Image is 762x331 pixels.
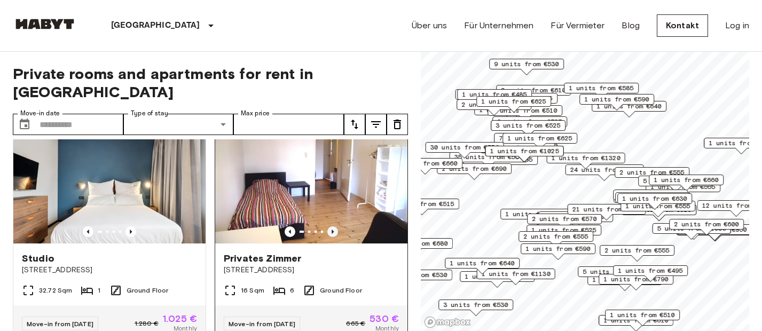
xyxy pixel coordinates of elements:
span: 3 units from €530 [443,300,508,310]
span: 530 € [370,314,399,324]
span: 3 units from €525 [497,117,562,127]
span: 24 units from €530 [570,165,639,175]
div: Map marker [578,266,653,283]
div: Map marker [477,269,555,285]
span: 2 units from €555 [523,232,588,241]
a: Mapbox logo [424,316,471,328]
a: Log in [725,19,749,32]
span: 1 units from €680 [383,239,448,248]
div: Map marker [476,96,551,113]
div: Map marker [494,133,569,149]
span: 6 units from €950 [682,225,747,234]
span: 1 units from €630 [622,194,687,203]
span: [STREET_ADDRESS] [224,265,399,275]
span: 1 units from €485 [462,90,527,99]
div: Map marker [547,153,625,169]
span: 1 units from €570 [465,272,530,281]
span: 2 units from €690 [442,164,507,174]
div: Map marker [496,85,571,101]
span: 1 units from €1130 [482,269,551,279]
button: tune [387,114,408,135]
span: 1 units from €495 [618,266,683,275]
div: Map marker [617,193,692,210]
div: Map marker [455,89,534,106]
div: Map marker [437,163,512,180]
a: Für Vermieter [551,19,604,32]
div: Map marker [579,94,654,111]
span: 1 units from €610 [603,316,669,325]
span: 2 units from €555 [604,246,670,255]
img: Marketing picture of unit DE-01-029-04M [215,115,407,243]
span: 4 units from €605 [543,212,608,222]
span: 1 units from €640 [620,193,685,202]
span: 1 units from €510 [610,310,675,320]
div: Map marker [492,116,567,133]
div: Map marker [613,265,688,282]
div: Map marker [485,146,564,162]
div: Map marker [384,199,459,215]
div: Map marker [426,142,504,159]
a: Blog [622,19,640,32]
span: 16 Sqm [241,286,264,295]
div: Map marker [600,245,674,262]
div: Map marker [538,211,613,228]
div: Map marker [491,120,565,137]
span: 1 units from €645 [618,190,683,200]
button: Previous image [83,226,93,237]
div: Map marker [521,243,595,260]
span: Move-in from [DATE] [27,320,93,328]
span: 5 units from €590 [583,267,648,277]
div: Map marker [519,231,593,248]
span: 5 units from €1085 [657,224,726,233]
div: Map marker [502,133,577,149]
span: 2 units from €570 [532,214,597,224]
span: 3 units from €555 [488,93,553,103]
span: 1 units from €1025 [490,146,559,156]
span: 1 units from €625 [507,133,572,143]
div: Map marker [638,176,713,192]
a: Für Unternehmen [464,19,533,32]
div: Map marker [615,192,690,209]
div: Map marker [613,190,688,206]
span: Ground Floor [127,286,169,295]
div: Map marker [460,271,535,288]
span: Privates Zimmer [224,252,301,265]
span: 1 units from €640 [450,258,515,268]
span: 1 units from €590 [525,244,591,254]
button: Previous image [285,226,295,237]
span: 30 units from €570 [430,143,499,152]
span: 1 units from €590 [584,94,649,104]
span: 1 units from €660 [654,175,719,185]
div: Map marker [653,223,731,240]
span: 6 [290,286,294,295]
span: [STREET_ADDRESS] [22,265,197,275]
span: Private rooms and apartments for rent in [GEOGRAPHIC_DATA] [13,65,408,101]
span: 1 units from €585 [569,83,634,93]
div: Map marker [457,99,531,116]
span: 2 units from €510 [492,106,557,115]
div: Map marker [615,167,689,184]
button: tune [344,114,365,135]
div: Map marker [500,209,575,225]
div: Map marker [489,59,564,75]
label: Max price [241,109,270,118]
span: Move-in from [DATE] [229,320,295,328]
div: Map marker [564,83,639,99]
p: [GEOGRAPHIC_DATA] [111,19,200,32]
a: Kontakt [657,14,708,37]
label: Move-in date [20,109,60,118]
div: Map marker [445,258,520,274]
span: 3 units from €525 [496,121,561,130]
span: 1.280 € [135,319,159,328]
div: Map marker [388,158,462,175]
span: 1 units from €725 [505,209,570,219]
span: 1 units from €625 [481,97,546,106]
div: Map marker [438,300,513,316]
span: 1 units from €640 [596,101,662,111]
label: Type of stay [131,109,168,118]
span: Studio [22,252,54,265]
span: 32.72 Sqm [39,286,72,295]
span: 2 units from €600 [674,219,739,229]
img: Marketing picture of unit DE-01-481-006-01 [13,115,206,243]
div: Map marker [527,225,601,241]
